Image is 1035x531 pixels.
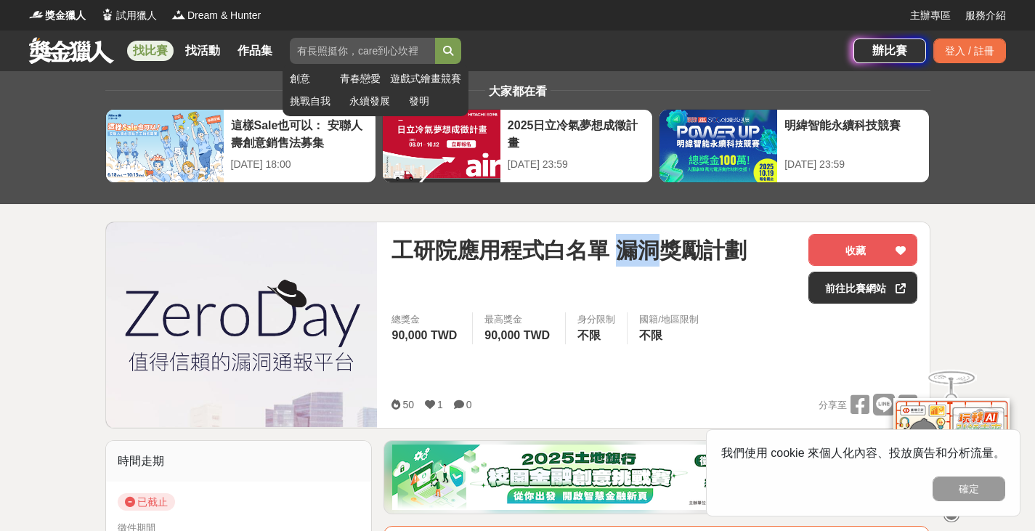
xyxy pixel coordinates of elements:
[910,8,951,23] a: 主辦專區
[577,312,615,327] div: 身分限制
[933,477,1005,501] button: 確定
[349,94,402,109] a: 永續發展
[340,71,383,86] a: 青春戀愛
[639,329,662,341] span: 不限
[231,117,368,150] div: 這樣Sale也可以： 安聯人壽創意銷售法募集
[808,234,917,266] button: 收藏
[659,109,930,183] a: 明緯智能永續科技競賽[DATE] 23:59
[508,117,645,150] div: 2025日立冷氣夢想成徵計畫
[290,94,342,109] a: 挑戰自我
[116,8,157,23] span: 試用獵人
[485,85,551,97] span: 大家都在看
[808,272,917,304] a: 前往比賽網站
[106,441,372,482] div: 時間走期
[106,222,378,427] img: Cover Image
[577,329,601,341] span: 不限
[127,41,174,61] a: 找比賽
[232,41,278,61] a: 作品集
[29,7,44,22] img: Logo
[508,157,645,172] div: [DATE] 23:59
[100,7,115,22] img: Logo
[118,493,175,511] span: 已截止
[437,399,443,410] span: 1
[171,8,261,23] a: LogoDream & Hunter
[100,8,157,23] a: Logo試用獵人
[290,71,333,86] a: 創意
[484,312,553,327] span: 最高獎金
[853,38,926,63] a: 辦比賽
[290,38,435,64] input: 有長照挺你，care到心坎裡！青春出手，拍出照顧 影音徵件活動
[965,8,1006,23] a: 服務介紹
[105,109,376,183] a: 這樣Sale也可以： 安聯人壽創意銷售法募集[DATE] 18:00
[391,312,460,327] span: 總獎金
[721,447,1005,459] span: 我們使用 cookie 來個人化內容、投放廣告和分析流量。
[29,8,86,23] a: Logo獎金獵人
[391,329,457,341] span: 90,000 TWD
[409,94,461,109] a: 發明
[466,399,472,410] span: 0
[390,71,461,86] a: 遊戲式繪畫競賽
[784,157,922,172] div: [DATE] 23:59
[179,41,226,61] a: 找活動
[893,398,1010,495] img: d2146d9a-e6f6-4337-9592-8cefde37ba6b.png
[933,38,1006,63] div: 登入 / 註冊
[484,329,550,341] span: 90,000 TWD
[382,109,653,183] a: 2025日立冷氣夢想成徵計畫[DATE] 23:59
[391,234,746,267] span: 工研院應用程式白名單 漏洞獎勵計劃
[171,7,186,22] img: Logo
[45,8,86,23] span: 獎金獵人
[784,117,922,150] div: 明緯智能永續科技競賽
[187,8,261,23] span: Dream & Hunter
[392,445,921,510] img: d20b4788-230c-4a26-8bab-6e291685a538.png
[231,157,368,172] div: [DATE] 18:00
[402,399,414,410] span: 50
[819,394,847,416] span: 分享至
[639,312,699,327] div: 國籍/地區限制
